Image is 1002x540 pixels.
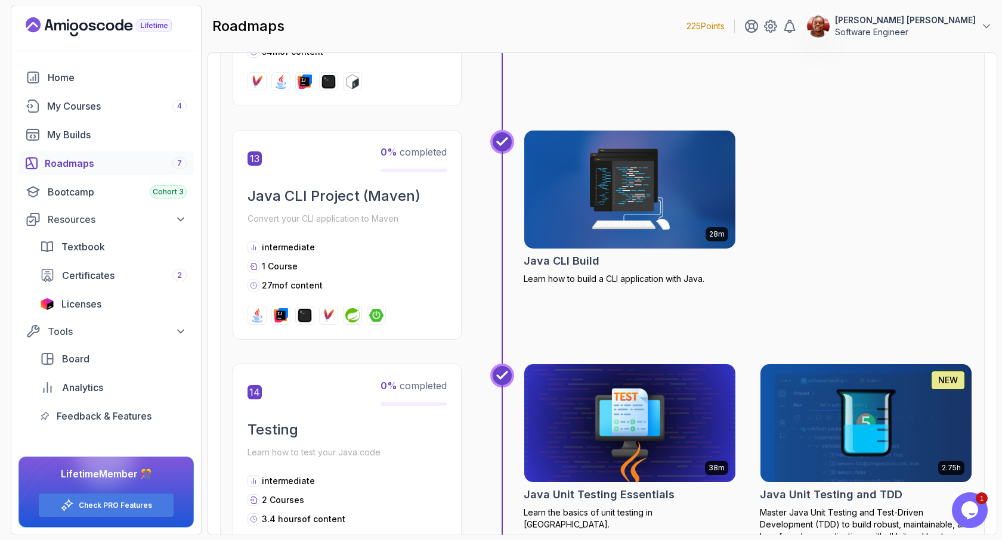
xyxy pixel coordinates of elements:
[524,131,735,249] img: Java CLI Build card
[33,292,194,316] a: licenses
[709,463,725,473] p: 38m
[369,308,384,322] img: spring-boot logo
[262,475,315,487] p: intermediate
[262,495,304,505] span: 2 Courses
[942,463,961,473] p: 2.75h
[952,492,990,528] iframe: chat widget
[835,14,976,26] p: [PERSON_NAME] [PERSON_NAME]
[57,409,151,423] span: Feedback & Features
[321,75,336,89] img: terminal logo
[524,253,599,269] h2: Java CLI Build
[248,385,262,399] span: 14
[381,380,447,392] span: completed
[33,404,194,428] a: feedback
[524,486,675,503] h2: Java Unit Testing Essentials
[18,321,194,342] button: Tools
[381,146,447,158] span: completed
[33,263,194,287] a: certificates
[345,308,360,322] img: spring logo
[33,347,194,371] a: board
[48,212,187,226] div: Resources
[760,486,902,503] h2: Java Unit Testing and TDD
[177,159,182,168] span: 7
[381,380,397,392] span: 0 %
[760,364,972,482] img: Java Unit Testing and TDD card
[298,75,312,89] img: intellij logo
[62,352,89,366] span: Board
[177,101,182,111] span: 4
[524,364,736,530] a: Java Unit Testing Essentials card38mJava Unit Testing EssentialsLearn the basics of unit testing ...
[26,17,199,36] a: Landing page
[62,380,103,395] span: Analytics
[381,146,397,158] span: 0 %
[248,151,262,166] span: 13
[48,185,187,199] div: Bootcamp
[45,156,187,170] div: Roadmaps
[262,261,298,271] span: 1 Course
[153,187,184,197] span: Cohort 3
[18,123,194,147] a: builds
[18,66,194,89] a: home
[33,235,194,259] a: textbook
[62,268,115,283] span: Certificates
[250,75,264,89] img: maven logo
[18,209,194,230] button: Resources
[248,444,447,461] p: Learn how to test your Java code
[262,241,315,253] p: intermediate
[248,210,447,227] p: Convert your CLI application to Maven
[298,308,312,322] img: terminal logo
[79,501,152,510] a: Check PRO Features
[18,94,194,118] a: courses
[18,151,194,175] a: roadmaps
[18,180,194,204] a: bootcamp
[686,20,725,32] p: 225 Points
[807,15,830,38] img: user profile image
[524,364,735,482] img: Java Unit Testing Essentials card
[47,99,187,113] div: My Courses
[33,375,194,399] a: analytics
[274,308,288,322] img: intellij logo
[262,280,323,291] p: 27m of content
[61,240,105,254] span: Textbook
[248,420,447,439] h2: Testing
[835,26,976,38] p: Software Engineer
[248,187,447,206] h2: Java CLI Project (Maven)
[47,128,187,142] div: My Builds
[938,374,958,386] p: NEW
[212,17,284,36] h2: roadmaps
[524,130,736,285] a: Java CLI Build card28mJava CLI BuildLearn how to build a CLI application with Java.
[321,308,336,322] img: maven logo
[177,271,182,280] span: 2
[250,308,264,322] img: java logo
[38,493,174,517] button: Check PRO Features
[806,14,992,38] button: user profile image[PERSON_NAME] [PERSON_NAME]Software Engineer
[709,229,725,239] p: 28m
[61,297,101,311] span: Licenses
[274,75,288,89] img: java logo
[40,298,54,310] img: jetbrains icon
[48,70,187,85] div: Home
[524,507,736,530] p: Learn the basics of unit testing in [GEOGRAPHIC_DATA].
[524,273,736,285] p: Learn how to build a CLI application with Java.
[262,513,345,525] p: 3.4 hours of content
[345,75,360,89] img: bash logo
[48,324,187,339] div: Tools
